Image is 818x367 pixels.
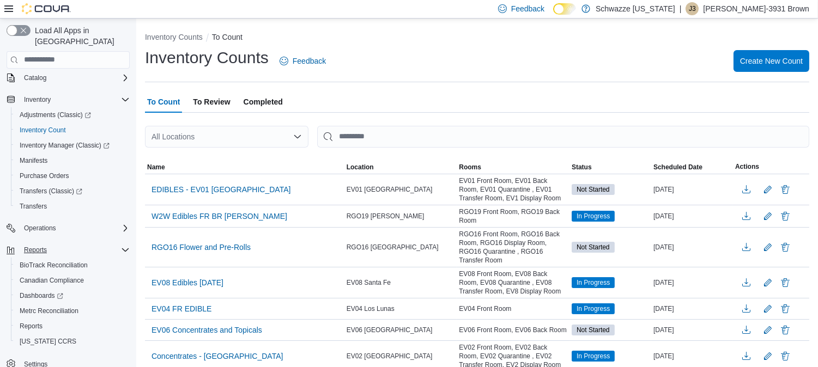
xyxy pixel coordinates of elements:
[572,325,615,335] span: Not Started
[347,212,425,221] span: RGO19 [PERSON_NAME]
[779,276,792,289] button: Delete
[347,352,433,360] span: EV02 [GEOGRAPHIC_DATA]
[24,74,46,82] span: Catalog
[572,351,615,362] span: In Progress
[761,181,774,198] button: Edit count details
[15,320,130,333] span: Reports
[779,210,792,223] button: Delete
[212,33,243,41] button: To Count
[11,273,134,288] button: Canadian Compliance
[569,161,651,174] button: Status
[152,211,287,222] span: W2W Edibles FR BR [PERSON_NAME]
[152,351,283,362] span: Concentrates - [GEOGRAPHIC_DATA]
[145,33,203,41] button: Inventory Counts
[20,337,76,346] span: [US_STATE] CCRS
[703,2,809,15] p: [PERSON_NAME]-3931 Brown
[2,242,134,258] button: Reports
[147,239,255,255] button: RGO16 Flower and Pre-Rolls
[347,185,433,194] span: EV01 [GEOGRAPHIC_DATA]
[15,124,70,137] a: Inventory Count
[145,161,344,174] button: Name
[11,123,134,138] button: Inventory Count
[31,25,130,47] span: Load All Apps in [GEOGRAPHIC_DATA]
[11,288,134,303] a: Dashboards
[293,56,326,66] span: Feedback
[11,107,134,123] a: Adjustments (Classic)
[572,303,615,314] span: In Progress
[20,222,130,235] span: Operations
[651,161,733,174] button: Scheduled Date
[20,276,84,285] span: Canadian Compliance
[686,2,699,15] div: Javon-3931 Brown
[651,302,733,315] div: [DATE]
[15,320,47,333] a: Reports
[20,93,55,106] button: Inventory
[147,322,266,338] button: EV06 Concentrates and Topicals
[20,111,91,119] span: Adjustments (Classic)
[20,291,63,300] span: Dashboards
[145,47,269,69] h1: Inventory Counts
[651,183,733,196] div: [DATE]
[15,289,130,302] span: Dashboards
[457,174,569,205] div: EV01 Front Room, EV01 Back Room, EV01 Quarantine , EV01 Transfer Room, EV1 Display Room
[459,163,481,172] span: Rooms
[457,267,569,298] div: EV08 Front Room, EV08 Back Room, EV08 Quarantine , EV08 Transfer Room, EV8 Display Room
[11,138,134,153] a: Inventory Manager (Classic)
[20,126,66,134] span: Inventory Count
[689,2,696,15] span: J3
[347,163,374,172] span: Location
[15,154,130,167] span: Manifests
[15,154,52,167] a: Manifests
[20,202,47,211] span: Transfers
[779,241,792,254] button: Delete
[651,276,733,289] div: [DATE]
[651,350,733,363] div: [DATE]
[577,278,610,288] span: In Progress
[15,185,87,198] a: Transfers (Classic)
[15,304,130,317] span: Metrc Reconciliation
[15,259,130,272] span: BioTrack Reconciliation
[15,169,74,182] a: Purchase Orders
[577,351,610,361] span: In Progress
[779,302,792,315] button: Delete
[651,323,733,337] div: [DATE]
[577,242,610,252] span: Not Started
[20,243,51,256] button: Reports
[761,239,774,255] button: Edit count details
[761,301,774,317] button: Edit count details
[572,277,615,288] span: In Progress
[145,32,809,45] nav: An example of EuiBreadcrumbs
[317,126,809,148] input: This is a search bar. After typing your query, hit enter to filter the results lower in the page.
[275,50,330,72] a: Feedback
[147,208,292,224] button: W2W Edibles FR BR [PERSON_NAME]
[11,153,134,168] button: Manifests
[24,224,56,233] span: Operations
[147,163,165,172] span: Name
[577,185,610,194] span: Not Started
[11,303,134,319] button: Metrc Reconciliation
[572,211,615,222] span: In Progress
[15,335,81,348] a: [US_STATE] CCRS
[347,278,391,287] span: EV08 Santa Fe
[511,3,544,14] span: Feedback
[2,221,134,236] button: Operations
[152,277,223,288] span: EV08 Edibles [DATE]
[457,228,569,267] div: RGO16 Front Room, RGO16 Back Room, RGO16 Display Room, RGO16 Quarantine , RGO16 Transfer Room
[20,71,130,84] span: Catalog
[24,95,51,104] span: Inventory
[15,200,130,213] span: Transfers
[761,322,774,338] button: Edit count details
[572,242,615,253] span: Not Started
[15,139,130,152] span: Inventory Manager (Classic)
[147,91,180,113] span: To Count
[293,132,302,141] button: Open list of options
[15,200,51,213] a: Transfers
[20,172,69,180] span: Purchase Orders
[15,185,130,198] span: Transfers (Classic)
[15,139,114,152] a: Inventory Manager (Classic)
[680,2,682,15] p: |
[147,348,287,364] button: Concentrates - [GEOGRAPHIC_DATA]
[20,261,88,270] span: BioTrack Reconciliation
[11,199,134,214] button: Transfers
